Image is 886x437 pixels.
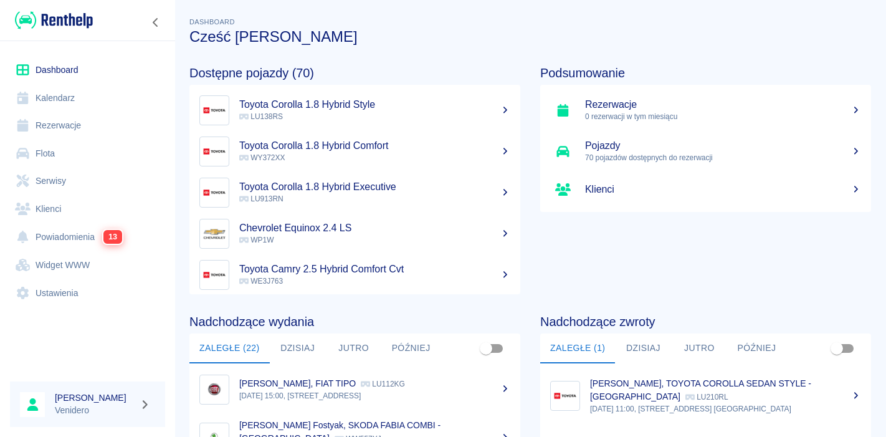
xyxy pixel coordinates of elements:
[239,181,510,193] h5: Toyota Corolla 1.8 Hybrid Executive
[239,194,283,203] span: LU913RN
[189,65,520,80] h4: Dostępne pojazdy (70)
[553,384,577,408] img: Image
[585,183,861,196] h5: Klienci
[15,10,93,31] img: Renthelp logo
[10,279,165,307] a: Ustawienia
[239,378,356,388] p: [PERSON_NAME], FIAT TIPO
[189,18,235,26] span: Dashboard
[189,368,520,410] a: Image[PERSON_NAME], FIAT TIPO LU112KG[DATE] 15:00, [STREET_ADDRESS]
[189,334,270,363] button: Zaległe (22)
[474,337,498,360] span: Pokaż przypisane tylko do mnie
[585,140,861,152] h5: Pojazdy
[590,378,811,401] p: [PERSON_NAME], TOYOTA COROLLA SEDAN STYLE - [GEOGRAPHIC_DATA]
[10,223,165,251] a: Powiadomienia13
[202,140,226,163] img: Image
[671,334,727,363] button: Jutro
[10,56,165,84] a: Dashboard
[585,152,861,163] p: 70 pojazdów dostępnych do rezerwacji
[326,334,382,363] button: Jutro
[540,131,871,172] a: Pojazdy70 pojazdów dostępnych do rezerwacji
[189,28,871,46] h3: Cześć [PERSON_NAME]
[540,314,871,329] h4: Nadchodzące zwroty
[239,98,510,111] h5: Toyota Corolla 1.8 Hybrid Style
[239,263,510,276] h5: Toyota Camry 2.5 Hybrid Comfort Cvt
[615,334,671,363] button: Dzisiaj
[727,334,786,363] button: Później
[55,391,135,404] h6: [PERSON_NAME]
[202,98,226,122] img: Image
[202,263,226,287] img: Image
[189,213,520,254] a: ImageChevrolet Equinox 2.4 LS WP1W
[189,90,520,131] a: ImageToyota Corolla 1.8 Hybrid Style LU138RS
[10,140,165,168] a: Flota
[239,277,283,286] span: WE3J763
[270,334,326,363] button: Dzisiaj
[540,65,871,80] h4: Podsumowanie
[361,380,405,388] p: LU112KG
[540,90,871,131] a: Rezerwacje0 rezerwacji w tym miesiącu
[189,314,520,329] h4: Nadchodzące wydania
[540,172,871,207] a: Klienci
[10,195,165,223] a: Klienci
[590,403,861,415] p: [DATE] 11:00, [STREET_ADDRESS] [GEOGRAPHIC_DATA]
[540,334,615,363] button: Zaległe (1)
[239,153,285,162] span: WY372XX
[189,254,520,295] a: ImageToyota Camry 2.5 Hybrid Comfort Cvt WE3J763
[10,112,165,140] a: Rezerwacje
[10,84,165,112] a: Kalendarz
[202,378,226,401] img: Image
[10,251,165,279] a: Widget WWW
[189,172,520,213] a: ImageToyota Corolla 1.8 Hybrid Executive LU913RN
[239,236,274,244] span: WP1W
[382,334,441,363] button: Później
[189,131,520,172] a: ImageToyota Corolla 1.8 Hybrid Comfort WY372XX
[103,230,122,244] span: 13
[585,98,861,111] h5: Rezerwacje
[55,404,135,417] p: Venidero
[146,14,165,31] button: Zwiń nawigację
[239,112,283,121] span: LU138RS
[540,368,871,423] a: Image[PERSON_NAME], TOYOTA COROLLA SEDAN STYLE - [GEOGRAPHIC_DATA] LU210RL[DATE] 11:00, [STREET_A...
[202,181,226,204] img: Image
[239,390,510,401] p: [DATE] 15:00, [STREET_ADDRESS]
[239,222,510,234] h5: Chevrolet Equinox 2.4 LS
[825,337,849,360] span: Pokaż przypisane tylko do mnie
[585,111,861,122] p: 0 rezerwacji w tym miesiącu
[10,10,93,31] a: Renthelp logo
[239,140,510,152] h5: Toyota Corolla 1.8 Hybrid Comfort
[202,222,226,246] img: Image
[685,393,728,401] p: LU210RL
[10,167,165,195] a: Serwisy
